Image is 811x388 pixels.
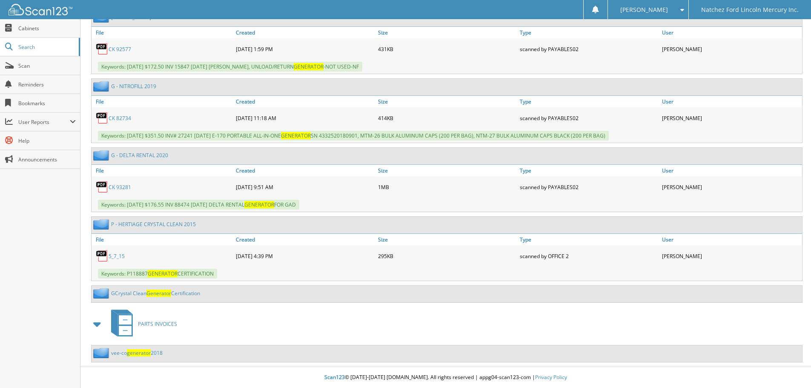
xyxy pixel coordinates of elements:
[518,27,660,38] a: Type
[660,40,802,57] div: [PERSON_NAME]
[376,109,518,126] div: 414KB
[234,247,376,264] div: [DATE] 4:39 PM
[234,165,376,176] a: Created
[518,40,660,57] div: scanned by PAYABLES02
[518,96,660,107] a: Type
[324,374,345,381] span: Scan123
[18,118,70,126] span: User Reports
[111,221,196,228] a: P - HERTIAGE CRYSTAL CLEAN 2015
[376,40,518,57] div: 431KB
[109,184,131,191] a: CK 93281
[93,150,111,161] img: folder2.png
[660,234,802,245] a: User
[98,131,609,141] span: Keywords: [DATE] $351.50 INV# 27241 [DATE] E-170 PORTABLE ALL-IN-ONE SN 4332520180901, MTM-26 BUL...
[376,165,518,176] a: Size
[518,247,660,264] div: scanned by OFFICE 2
[18,62,76,69] span: Scan
[127,349,151,356] span: generator
[109,46,131,53] a: CK 92577
[92,27,234,38] a: File
[518,165,660,176] a: Type
[518,178,660,195] div: scanned by PAYABLES02
[96,250,109,262] img: PDF.png
[98,269,217,279] span: Keywords: P118887 CERTIFICATION
[376,234,518,245] a: Size
[234,96,376,107] a: Created
[98,62,362,72] span: Keywords: [DATE] $172.50 INV 15847 [DATE] [PERSON_NAME], UNLOAD/RETURN -NOT USED-NF
[146,290,171,297] span: Generator
[18,137,76,144] span: Help
[80,367,811,388] div: © [DATE]-[DATE] [DOMAIN_NAME]. All rights reserved | appg04-scan123-com |
[18,156,76,163] span: Announcements
[92,165,234,176] a: File
[660,96,802,107] a: User
[96,112,109,124] img: PDF.png
[18,100,76,107] span: Bookmarks
[9,4,72,15] img: scan123-logo-white.svg
[93,348,111,358] img: folder2.png
[93,219,111,230] img: folder2.png
[660,27,802,38] a: User
[18,43,75,51] span: Search
[109,115,131,122] a: CK 82734
[518,109,660,126] div: scanned by PAYABLES02
[660,247,802,264] div: [PERSON_NAME]
[109,253,125,260] a: 5_7_15
[234,109,376,126] div: [DATE] 11:18 AM
[535,374,567,381] a: Privacy Policy
[96,181,109,193] img: PDF.png
[234,27,376,38] a: Created
[111,152,168,159] a: G - DELTA RENTAL 2020
[92,96,234,107] a: File
[294,63,324,70] span: GENERATOR
[376,96,518,107] a: Size
[106,307,177,341] a: PARTS INVOICES
[701,7,799,12] span: Natchez Ford Lincoln Mercury Inc.
[98,200,299,210] span: Keywords: [DATE] $176.55 INV 88474 [DATE] DELTA RENTAL FOR GAD
[111,290,200,297] a: GCrystal CleanGeneratorCertification
[620,7,668,12] span: [PERSON_NAME]
[234,234,376,245] a: Created
[93,81,111,92] img: folder2.png
[148,270,178,277] span: GENERATOR
[660,109,802,126] div: [PERSON_NAME]
[96,43,109,55] img: PDF.png
[376,247,518,264] div: 295KB
[111,83,156,90] a: G - NITROFILL 2019
[660,165,802,176] a: User
[244,201,274,208] span: GENERATOR
[518,234,660,245] a: Type
[18,25,76,32] span: Cabinets
[111,349,163,356] a: vee-cogenerator2018
[281,132,311,139] span: GENERATOR
[92,234,234,245] a: File
[376,27,518,38] a: Size
[376,178,518,195] div: 1MB
[18,81,76,88] span: Reminders
[768,347,811,388] iframe: Chat Widget
[234,178,376,195] div: [DATE] 9:51 AM
[138,320,177,328] span: PARTS INVOICES
[93,288,111,299] img: folder2.png
[234,40,376,57] div: [DATE] 1:59 PM
[660,178,802,195] div: [PERSON_NAME]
